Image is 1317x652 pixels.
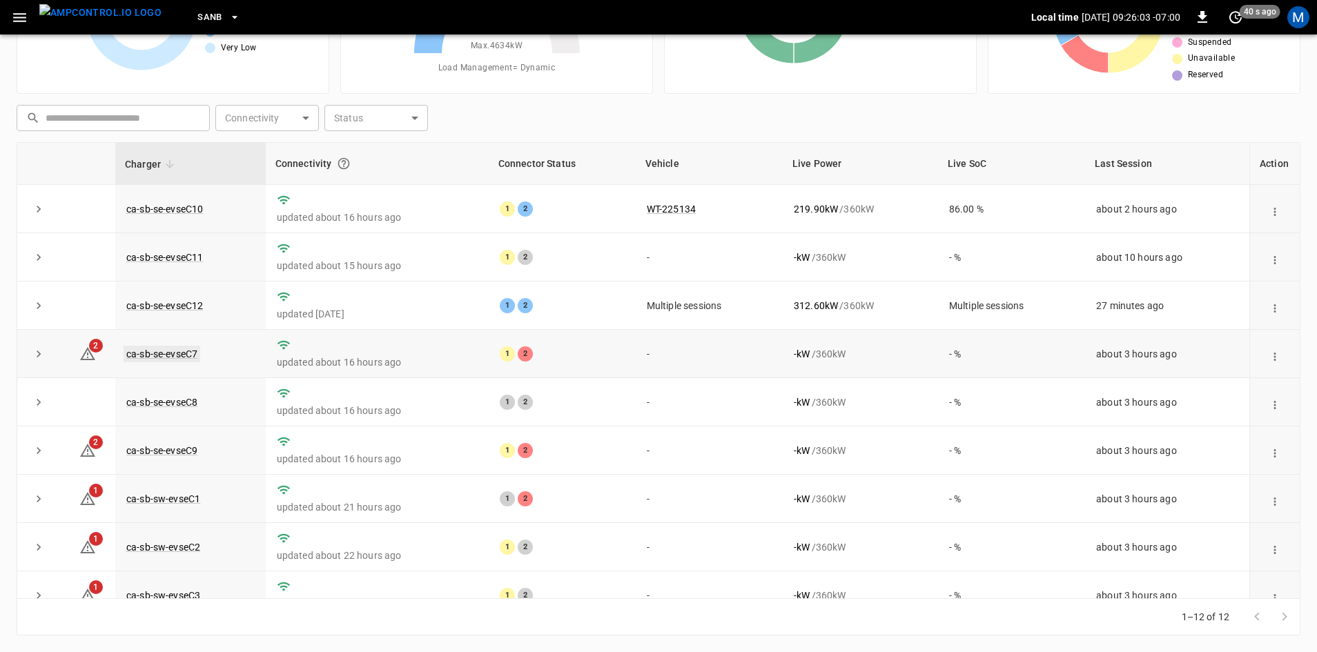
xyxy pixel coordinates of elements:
p: updated about 16 hours ago [277,210,478,224]
div: / 360 kW [794,492,927,506]
button: expand row [28,585,49,606]
td: about 3 hours ago [1085,426,1249,475]
div: / 360 kW [794,299,927,313]
div: action cell options [1265,492,1285,506]
span: Max. 4634 kW [471,39,523,53]
div: 2 [518,346,533,362]
div: 1 [500,395,515,410]
th: Action [1249,143,1300,185]
span: Suspended [1188,36,1232,50]
a: ca-sb-se-evseC10 [126,204,203,215]
a: ca-sb-se-evseC9 [126,445,197,456]
td: - [636,233,783,281]
div: 1 [500,201,515,217]
a: ca-sb-sw-evseC1 [126,493,200,504]
span: 2 [89,435,103,449]
div: 1 [500,540,515,555]
button: expand row [28,488,49,509]
p: - kW [794,540,810,554]
p: - kW [794,492,810,506]
td: about 3 hours ago [1085,571,1249,620]
td: - [636,378,783,426]
button: expand row [28,199,49,219]
td: - [636,571,783,620]
td: - % [938,475,1085,523]
div: / 360 kW [794,395,927,409]
div: action cell options [1265,444,1285,457]
td: about 3 hours ago [1085,475,1249,523]
div: 1 [500,346,515,362]
span: 1 [89,484,103,497]
a: ca-sb-se-evseC8 [126,397,197,408]
span: Reserved [1188,68,1223,82]
div: action cell options [1265,202,1285,216]
div: 2 [518,298,533,313]
td: - % [938,426,1085,475]
button: expand row [28,344,49,364]
a: ca-sb-sw-evseC2 [126,542,200,553]
div: 1 [500,491,515,506]
p: - kW [794,444,810,457]
p: - kW [794,347,810,361]
button: SanB [192,4,246,31]
div: / 360 kW [794,589,927,602]
p: 312.60 kW [794,299,838,313]
a: ca-sb-se-evseC12 [126,300,203,311]
td: - [636,426,783,475]
p: - kW [794,395,810,409]
div: action cell options [1265,395,1285,409]
a: ca-sb-se-evseC7 [124,346,200,362]
td: about 3 hours ago [1085,378,1249,426]
p: - kW [794,250,810,264]
p: 219.90 kW [794,202,838,216]
button: expand row [28,247,49,268]
td: about 3 hours ago [1085,330,1249,378]
td: Multiple sessions [636,281,783,330]
div: / 360 kW [794,444,927,457]
a: ca-sb-sw-evseC3 [126,590,200,601]
div: action cell options [1265,347,1285,361]
td: Multiple sessions [938,281,1085,330]
td: - [636,523,783,571]
div: / 360 kW [794,347,927,361]
p: updated [DATE] [277,307,478,321]
span: 2 [89,339,103,353]
td: 86.00 % [938,185,1085,233]
a: 1 [79,541,96,552]
td: about 3 hours ago [1085,523,1249,571]
td: - [636,475,783,523]
td: - [636,330,783,378]
div: action cell options [1265,540,1285,554]
span: Charger [125,156,179,172]
div: 2 [518,540,533,555]
div: 2 [518,588,533,603]
span: Load Management = Dynamic [438,61,556,75]
span: 1 [89,532,103,546]
div: 2 [518,443,533,458]
img: ampcontrol.io logo [39,4,162,21]
div: 2 [518,201,533,217]
p: - kW [794,589,810,602]
a: 1 [79,493,96,504]
th: Live SoC [938,143,1085,185]
p: 1–12 of 12 [1182,610,1230,624]
p: [DATE] 09:26:03 -07:00 [1082,10,1180,24]
p: updated about 22 hours ago [277,549,478,562]
p: Local time [1031,10,1079,24]
td: - % [938,378,1085,426]
th: Live Power [783,143,938,185]
span: Unavailable [1188,52,1235,66]
p: updated about 16 hours ago [277,355,478,369]
th: Last Session [1085,143,1249,185]
td: about 10 hours ago [1085,233,1249,281]
span: 1 [89,580,103,594]
p: updated about 16 hours ago [277,597,478,611]
button: set refresh interval [1225,6,1247,28]
th: Connector Status [489,143,636,185]
a: 2 [79,444,96,455]
div: 1 [500,250,515,265]
div: Connectivity [275,151,479,176]
span: 40 s ago [1240,5,1280,19]
a: WT-225134 [647,204,696,215]
div: profile-icon [1287,6,1309,28]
